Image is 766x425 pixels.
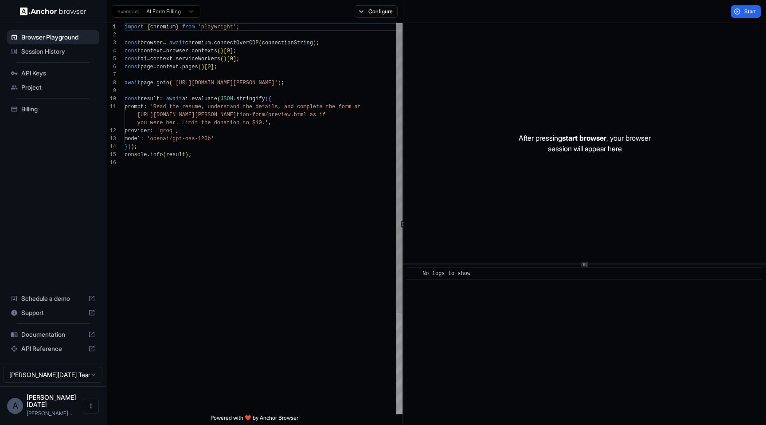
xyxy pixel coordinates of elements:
span: [ [204,64,207,70]
span: page [141,80,153,86]
span: , [176,128,179,134]
span: ) [185,152,188,158]
span: 'Read the resume, understand the details, and comp [150,104,310,110]
span: . [188,48,191,54]
span: const [125,64,141,70]
span: ai [141,56,147,62]
span: connectionString [262,40,313,46]
span: start browser [562,134,606,142]
span: goto [156,80,169,86]
span: provider [125,128,150,134]
span: ] [233,56,236,62]
div: Browser Playground [7,30,99,44]
span: await [125,80,141,86]
span: browser [141,40,163,46]
button: Configure [355,5,398,18]
span: [ [223,48,227,54]
div: 1 [106,23,116,31]
span: 0 [227,48,230,54]
div: API Keys [7,66,99,80]
span: . [211,40,214,46]
span: prompt [125,104,144,110]
span: stringify [236,96,265,102]
img: Anchor Logo [20,7,86,16]
div: 8 [106,79,116,87]
span: const [125,56,141,62]
span: API Reference [21,344,85,353]
span: ) [278,80,281,86]
span: you were her. Limit the donation to $10.' [137,120,268,126]
span: chromium [150,24,176,30]
span: info [150,152,163,158]
span: ( [217,96,220,102]
span: . [188,96,191,102]
span: API Keys [21,69,95,78]
span: ) [128,144,131,150]
button: Open menu [83,398,99,414]
span: ) [201,64,204,70]
span: context [141,48,163,54]
span: serviceWorkers [176,56,220,62]
span: ; [236,56,239,62]
span: context [156,64,179,70]
span: = [163,40,166,46]
div: 16 [106,159,116,167]
span: Powered with ❤️ by Anchor Browser [211,414,298,425]
span: from [182,24,195,30]
span: = [160,96,163,102]
div: 4 [106,47,116,55]
span: ) [223,56,227,62]
span: context [150,56,172,62]
span: 'openai/gpt-oss-120b' [147,136,214,142]
span: ( [217,48,220,54]
div: 13 [106,135,116,143]
span: await [169,40,185,46]
div: 14 [106,143,116,151]
span: ai [182,96,188,102]
span: browser [166,48,188,54]
span: const [125,40,141,46]
span: No logs to show [422,271,470,277]
span: andrew@claimer.com [27,410,72,417]
span: ; [214,64,217,70]
span: ( [259,40,262,46]
span: '[URL][DOMAIN_NAME][PERSON_NAME]' [172,80,278,86]
div: 11 [106,103,116,111]
span: ( [220,56,223,62]
span: ] [211,64,214,70]
span: ; [233,48,236,54]
span: Billing [21,105,95,114]
div: 10 [106,95,116,103]
span: ( [198,64,201,70]
span: . [233,96,236,102]
span: . [172,56,176,62]
p: After pressing , your browser session will appear here [519,133,651,154]
div: 5 [106,55,116,63]
span: contexts [191,48,217,54]
span: connectOverCDP [214,40,259,46]
span: Start [744,8,757,15]
div: 3 [106,39,116,47]
span: pages [182,64,198,70]
span: result [166,152,185,158]
span: ) [131,144,134,150]
span: ) [313,40,316,46]
span: Support [21,308,85,317]
span: . [179,64,182,70]
span: ] [230,48,233,54]
span: ; [281,80,284,86]
span: import [125,24,144,30]
span: Schedule a demo [21,294,85,303]
button: Start [731,5,761,18]
span: = [147,56,150,62]
div: Billing [7,102,99,116]
span: ​ [411,269,416,278]
span: chromium [185,40,211,46]
span: ; [188,152,191,158]
div: Support [7,306,99,320]
span: ; [134,144,137,150]
span: 0 [230,56,233,62]
span: result [141,96,160,102]
div: 6 [106,63,116,71]
span: const [125,48,141,54]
